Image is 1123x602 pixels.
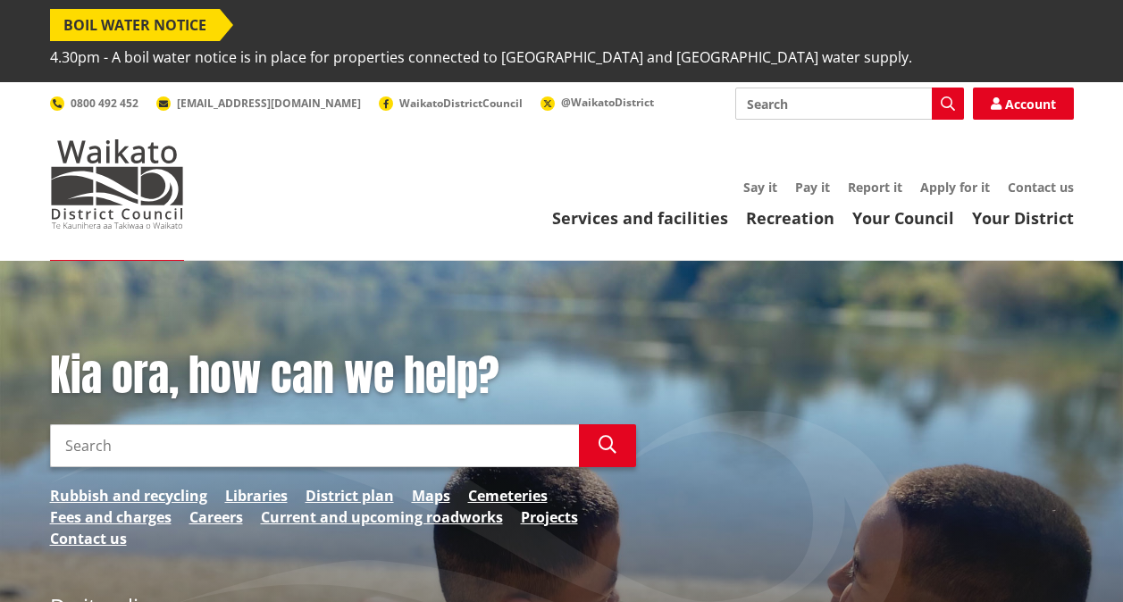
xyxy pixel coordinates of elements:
a: Contact us [50,528,127,549]
a: Say it [743,179,777,196]
a: Careers [189,506,243,528]
img: Waikato District Council - Te Kaunihera aa Takiwaa o Waikato [50,139,184,229]
a: Cemeteries [468,485,548,506]
a: WaikatoDistrictCouncil [379,96,523,111]
input: Search input [50,424,579,467]
a: Pay it [795,179,830,196]
a: Account [973,88,1074,120]
a: Recreation [746,207,834,229]
a: Your Council [852,207,954,229]
span: [EMAIL_ADDRESS][DOMAIN_NAME] [177,96,361,111]
input: Search input [735,88,964,120]
a: @WaikatoDistrict [541,95,654,110]
a: District plan [306,485,394,506]
a: Fees and charges [50,506,172,528]
a: 0800 492 452 [50,96,138,111]
a: Current and upcoming roadworks [261,506,503,528]
a: Maps [412,485,450,506]
span: 0800 492 452 [71,96,138,111]
span: 4.30pm - A boil water notice is in place for properties connected to [GEOGRAPHIC_DATA] and [GEOGR... [50,41,912,73]
a: Apply for it [920,179,990,196]
a: Rubbish and recycling [50,485,207,506]
a: Contact us [1008,179,1074,196]
span: WaikatoDistrictCouncil [399,96,523,111]
a: [EMAIL_ADDRESS][DOMAIN_NAME] [156,96,361,111]
h1: Kia ora, how can we help? [50,350,636,402]
span: BOIL WATER NOTICE [50,9,220,41]
a: Libraries [225,485,288,506]
span: @WaikatoDistrict [561,95,654,110]
a: Projects [521,506,578,528]
a: Services and facilities [552,207,728,229]
a: Report it [848,179,902,196]
a: Your District [972,207,1074,229]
